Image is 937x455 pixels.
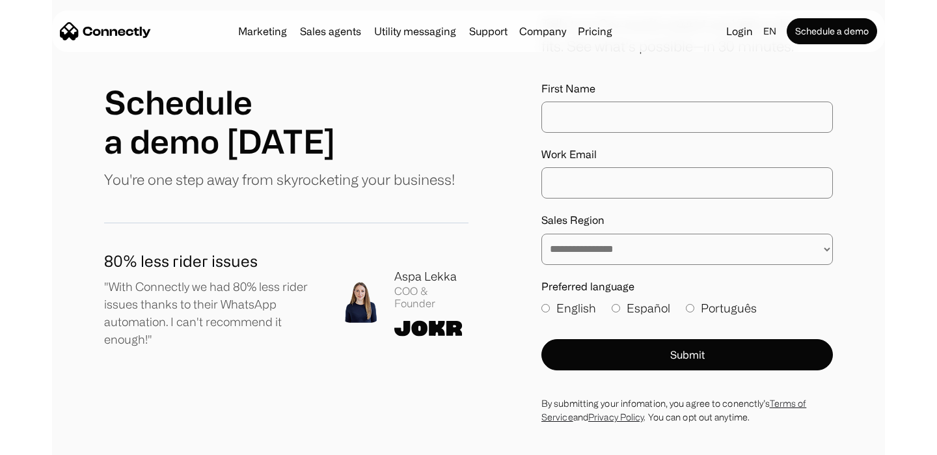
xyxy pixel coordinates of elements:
[26,432,78,450] ul: Language list
[233,26,292,36] a: Marketing
[369,26,461,36] a: Utility messaging
[612,299,670,317] label: Español
[104,249,319,273] h1: 80% less rider issues
[394,285,468,310] div: COO & Founder
[588,412,644,422] a: Privacy Policy
[515,22,570,40] div: Company
[464,26,513,36] a: Support
[541,339,833,370] button: Submit
[295,26,366,36] a: Sales agents
[686,304,694,312] input: Português
[721,22,758,40] a: Login
[541,299,596,317] label: English
[13,431,78,450] aside: Language selected: English
[787,18,877,44] a: Schedule a demo
[104,169,455,190] p: You're one step away from skyrocketing your business!
[573,26,618,36] a: Pricing
[686,299,757,317] label: Português
[541,83,833,95] label: First Name
[541,214,833,227] label: Sales Region
[541,281,833,293] label: Preferred language
[763,22,776,40] div: en
[104,278,319,348] p: "With Connectly we had 80% less rider issues thanks to their WhatsApp automation. I can't recomme...
[104,83,335,161] h1: Schedule a demo [DATE]
[60,21,151,41] a: home
[758,22,784,40] div: en
[541,396,833,424] div: By submitting your infomation, you agree to conenctly’s and . You can opt out anytime.
[541,304,550,312] input: English
[612,304,620,312] input: Español
[394,268,468,285] div: Aspa Lekka
[519,22,566,40] div: Company
[541,148,833,161] label: Work Email
[541,398,806,422] a: Terms of Service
